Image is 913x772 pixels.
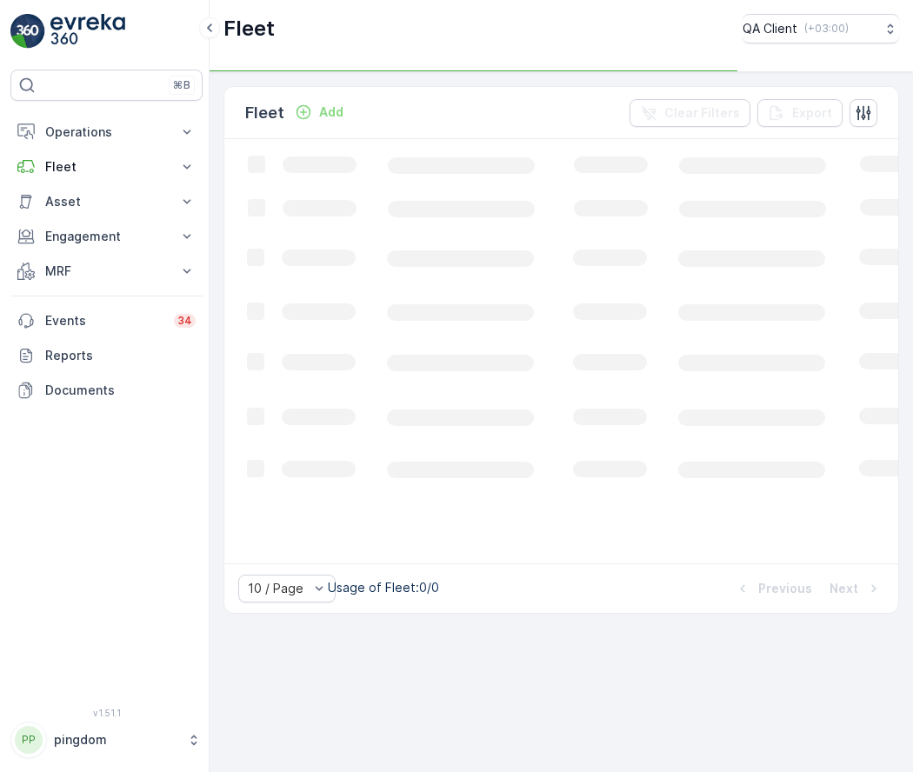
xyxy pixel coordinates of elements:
[10,373,203,408] a: Documents
[328,579,439,596] p: Usage of Fleet : 0/0
[45,263,168,280] p: MRF
[10,115,203,150] button: Operations
[743,20,797,37] p: QA Client
[45,158,168,176] p: Fleet
[732,578,814,599] button: Previous
[45,382,196,399] p: Documents
[828,578,884,599] button: Next
[10,219,203,254] button: Engagement
[10,722,203,758] button: PPpingdom
[173,78,190,92] p: ⌘B
[45,312,163,329] p: Events
[45,347,196,364] p: Reports
[757,99,843,127] button: Export
[45,193,168,210] p: Asset
[743,14,899,43] button: QA Client(+03:00)
[10,708,203,718] span: v 1.51.1
[10,150,203,184] button: Fleet
[177,314,192,328] p: 34
[54,731,178,749] p: pingdom
[758,580,812,597] p: Previous
[804,22,849,36] p: ( +03:00 )
[15,726,43,754] div: PP
[319,103,343,121] p: Add
[10,303,203,338] a: Events34
[792,104,832,122] p: Export
[10,338,203,373] a: Reports
[245,101,284,125] p: Fleet
[50,14,125,49] img: logo_light-DOdMpM7g.png
[830,580,858,597] p: Next
[45,123,168,141] p: Operations
[45,228,168,245] p: Engagement
[288,102,350,123] button: Add
[664,104,740,122] p: Clear Filters
[10,254,203,289] button: MRF
[223,15,275,43] p: Fleet
[630,99,750,127] button: Clear Filters
[10,184,203,219] button: Asset
[10,14,45,49] img: logo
